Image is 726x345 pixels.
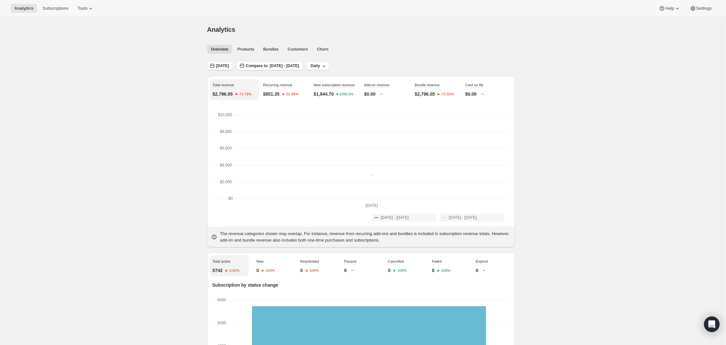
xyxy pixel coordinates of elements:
[432,259,442,263] span: Failed
[228,196,233,201] text: $0
[288,47,308,52] span: Customers
[686,4,716,13] button: Settings
[388,259,404,263] span: Cancelled
[366,203,378,208] text: [DATE]
[220,180,232,184] text: $2,000
[42,6,68,11] span: Subscriptions
[252,300,486,301] rect: Expired-6 0
[314,91,334,97] p: $1,944.70
[344,267,347,274] p: 0
[314,83,355,87] span: New subscription revenue
[263,83,293,87] span: Recurring revenue
[696,6,712,11] span: Settings
[465,83,483,87] span: Card on file
[220,231,511,244] p: The revenue categories shown may overlap. For instance, revenue from recurring add-ons and bundle...
[228,269,240,273] text: -3.82%
[220,163,232,167] text: $4,000
[263,47,278,52] span: Bundles
[476,267,478,274] p: 0
[465,91,477,97] p: $0.00
[207,61,233,70] button: [DATE]
[300,267,303,274] p: 0
[213,91,233,97] p: $2,796.05
[216,63,229,68] span: [DATE]
[340,92,354,96] text: 1055.5%
[440,214,504,221] button: [DATE] - [DATE]
[220,129,232,134] text: $8,000
[415,83,440,87] span: Bundle revenue
[665,6,674,11] span: Help
[364,83,389,87] span: Add-on revenue
[311,63,320,68] span: Daily
[238,92,252,96] text: -73.76%
[265,269,275,273] text: -100%
[396,269,407,273] text: -100%
[213,259,230,263] span: Total active
[77,6,87,11] span: Tools
[381,215,409,220] span: [DATE] - [DATE]
[440,269,450,273] text: -100%
[74,4,98,13] button: Tools
[441,92,454,96] text: -73.55%
[212,282,510,288] p: Subscription by status change
[704,316,720,332] div: Open Intercom Messenger
[213,83,234,87] span: Total revenue
[432,267,434,274] p: 0
[300,259,319,263] span: Reactivated
[476,259,488,263] span: Expired
[10,4,37,13] button: Analytics
[415,91,435,97] p: $2,796.05
[285,92,298,96] text: -91.88%
[213,267,223,274] p: 5742
[211,47,228,52] span: Overview
[364,91,375,97] p: $0.00
[388,267,391,274] p: 0
[308,269,319,273] text: -100%
[256,267,259,274] p: 0
[217,298,226,302] text: 6000
[237,47,254,52] span: Products
[372,214,436,221] button: [DATE] - [DATE]
[256,259,263,263] span: New
[344,259,356,263] span: Paused
[220,146,232,150] text: $6,000
[237,61,303,70] button: Compare to: [DATE] - [DATE]
[263,91,280,97] p: $851.35
[14,6,33,11] span: Analytics
[218,113,232,117] text: $10,000
[246,63,299,68] span: Compare to: [DATE] - [DATE]
[39,4,72,13] button: Subscriptions
[307,61,329,70] button: Daily
[317,47,328,52] span: Churn
[449,215,477,220] span: [DATE] - [DATE]
[217,321,226,325] text: 5000
[655,4,684,13] button: Help
[207,26,235,33] span: Analytics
